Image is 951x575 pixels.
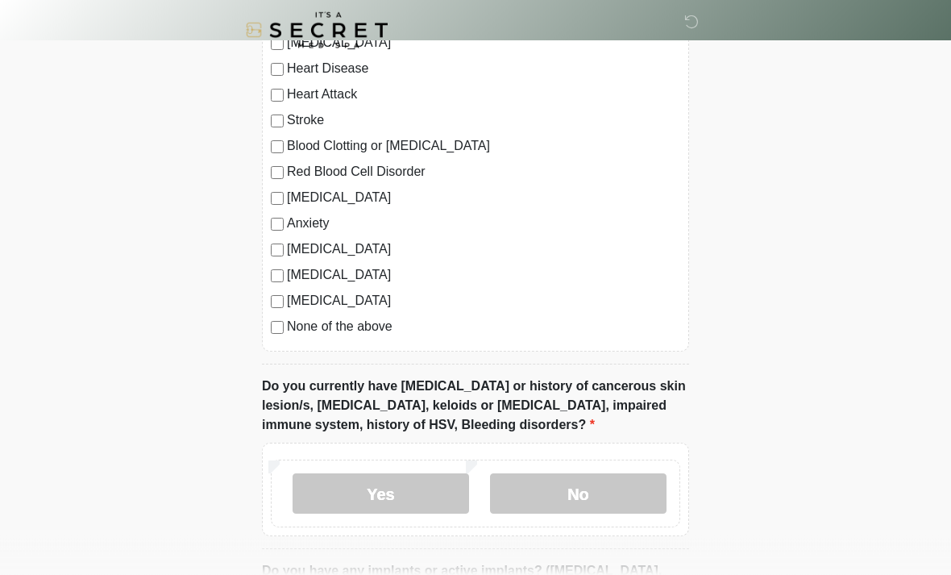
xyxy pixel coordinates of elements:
label: [MEDICAL_DATA] [287,189,680,208]
input: Heart Attack [271,90,284,102]
input: Red Blood Cell Disorder [271,167,284,180]
input: Stroke [271,115,284,128]
label: None of the above [287,318,680,337]
label: Stroke [287,111,680,131]
label: Red Blood Cell Disorder [287,163,680,182]
label: [MEDICAL_DATA] [287,266,680,285]
img: It's A Secret Med Spa Logo [246,12,388,48]
label: Heart Attack [287,85,680,105]
label: [MEDICAL_DATA] [287,240,680,260]
input: Blood Clotting or [MEDICAL_DATA] [271,141,284,154]
input: [MEDICAL_DATA] [271,244,284,257]
label: Anxiety [287,215,680,234]
label: No [490,474,667,515]
label: [MEDICAL_DATA] [287,292,680,311]
label: Heart Disease [287,60,680,79]
input: Heart Disease [271,64,284,77]
input: [MEDICAL_DATA] [271,193,284,206]
input: [MEDICAL_DATA] [271,296,284,309]
input: Anxiety [271,219,284,231]
input: None of the above [271,322,284,335]
input: [MEDICAL_DATA] [271,270,284,283]
label: Yes [293,474,469,515]
label: Blood Clotting or [MEDICAL_DATA] [287,137,680,156]
label: Do you currently have [MEDICAL_DATA] or history of cancerous skin lesion/s, [MEDICAL_DATA], keloi... [262,377,689,435]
